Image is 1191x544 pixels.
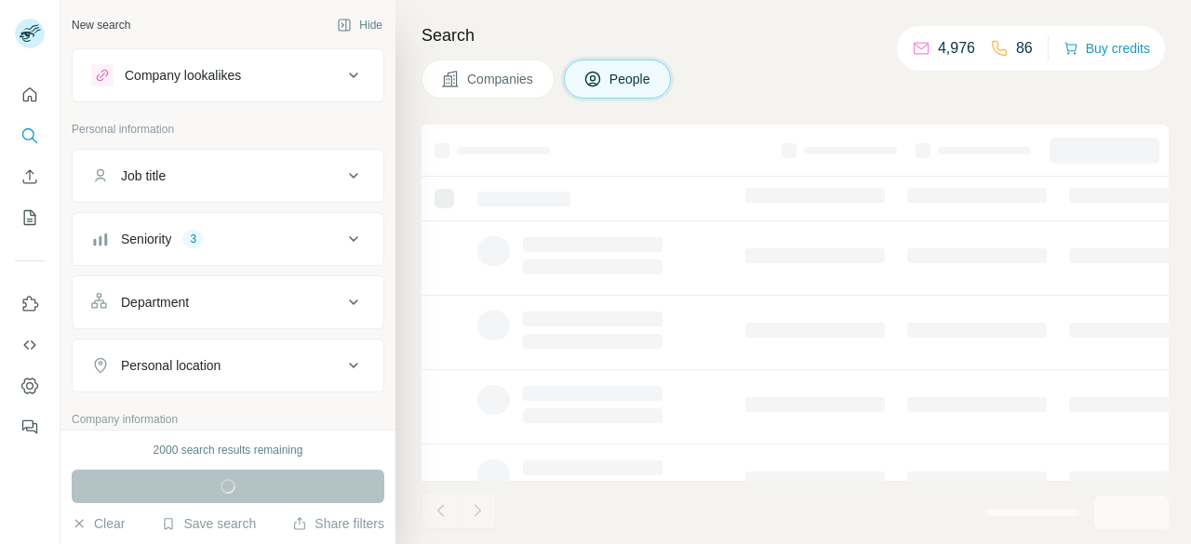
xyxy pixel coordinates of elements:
button: Dashboard [15,369,45,403]
button: Personal location [73,343,383,388]
p: 4,976 [938,37,975,60]
button: Job title [73,153,383,198]
button: My lists [15,201,45,234]
button: Seniority3 [73,217,383,261]
button: Quick start [15,78,45,112]
button: Company lookalikes [73,53,383,98]
button: Use Surfe on LinkedIn [15,287,45,321]
span: People [609,70,652,88]
span: Companies [467,70,535,88]
button: Hide [324,11,395,39]
div: 2000 search results remaining [154,442,303,458]
button: Feedback [15,410,45,444]
button: Enrich CSV [15,160,45,193]
div: Personal location [121,356,221,375]
button: Department [73,280,383,325]
p: 86 [1016,37,1033,60]
div: Job title [121,166,166,185]
button: Buy credits [1064,35,1150,61]
p: Company information [72,411,384,428]
div: Department [121,293,189,312]
button: Use Surfe API [15,328,45,362]
button: Share filters [292,514,384,533]
p: Personal information [72,121,384,138]
div: New search [72,17,130,33]
button: Search [15,119,45,153]
div: 3 [182,231,204,247]
h4: Search [422,22,1169,48]
div: Seniority [121,230,171,248]
div: Company lookalikes [125,66,241,85]
button: Clear [72,514,125,533]
button: Save search [161,514,256,533]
